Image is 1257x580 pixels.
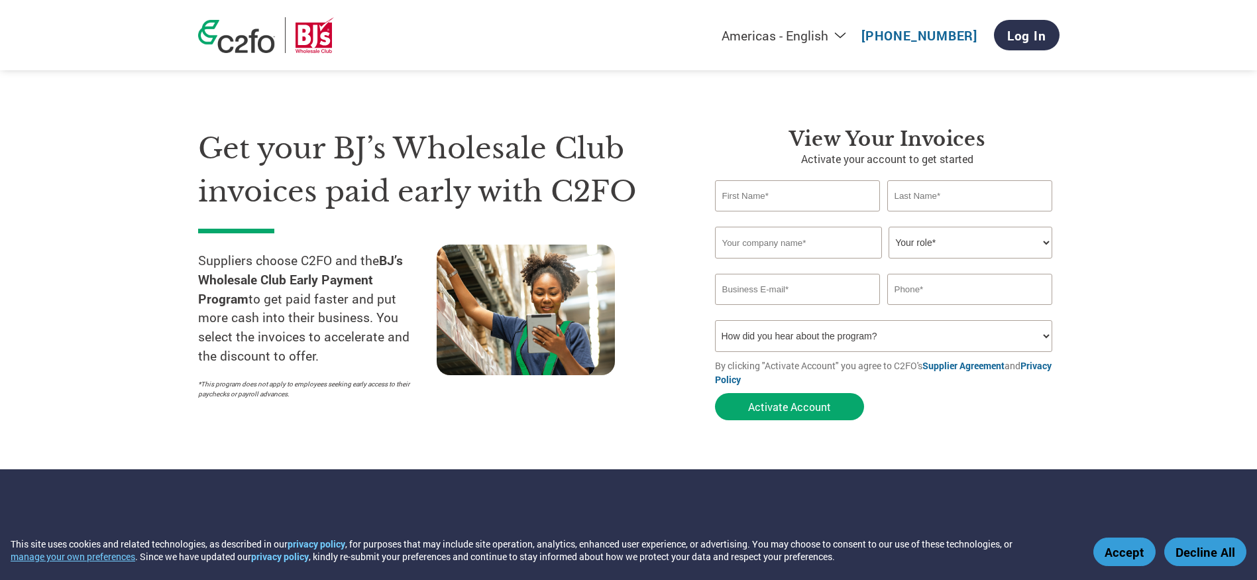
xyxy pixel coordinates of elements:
[437,245,615,375] img: supply chain worker
[715,274,881,305] input: Invalid Email format
[715,180,881,211] input: First Name*
[1093,538,1156,566] button: Accept
[198,127,675,213] h1: Get your BJ’s Wholesale Club invoices paid early with C2FO
[715,306,881,315] div: Inavlid Email Address
[715,213,881,221] div: Invalid first name or first name is too long
[251,550,309,563] a: privacy policy
[715,393,864,420] button: Activate Account
[11,550,135,563] button: manage your own preferences
[861,27,977,44] a: [PHONE_NUMBER]
[715,227,882,259] input: Your company name*
[715,260,1053,268] div: Invalid company name or company name is too long
[994,20,1060,50] a: Log In
[288,538,345,550] a: privacy policy
[889,227,1052,259] select: Title/Role
[922,359,1005,372] a: Supplier Agreement
[887,180,1053,211] input: Last Name*
[715,151,1060,167] p: Activate your account to get started
[1164,538,1246,566] button: Decline All
[715,127,1060,151] h3: View Your Invoices
[198,379,423,399] p: *This program does not apply to employees seeking early access to their paychecks or payroll adva...
[198,251,437,366] p: Suppliers choose C2FO and the to get paid faster and put more cash into their business. You selec...
[198,20,275,53] img: c2fo logo
[296,17,334,53] img: BJ’s Wholesale Club
[11,538,1074,563] div: This site uses cookies and related technologies, as described in our , for purposes that may incl...
[887,306,1053,315] div: Inavlid Phone Number
[715,359,1052,386] a: Privacy Policy
[887,213,1053,221] div: Invalid last name or last name is too long
[887,274,1053,305] input: Phone*
[198,252,403,307] strong: BJ’s Wholesale Club Early Payment Program
[715,359,1060,386] p: By clicking "Activate Account" you agree to C2FO's and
